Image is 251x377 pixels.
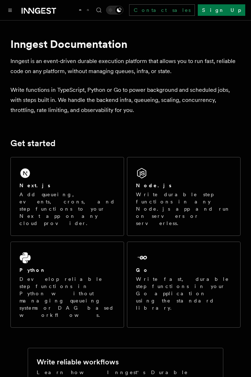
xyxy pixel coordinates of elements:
[136,275,232,311] p: Write fast, durable step functions in your Go application using the standard library.
[106,6,123,14] button: Toggle dark mode
[19,266,46,274] h2: Python
[6,6,14,14] button: Toggle navigation
[10,157,124,236] a: Next.jsAdd queueing, events, crons, and step functions to your Next app on any cloud provider.
[19,182,50,189] h2: Next.js
[19,275,115,319] p: Develop reliable step functions in Python without managing queueing systems or DAG based workflows.
[10,242,124,328] a: PythonDevelop reliable step functions in Python without managing queueing systems or DAG based wo...
[129,4,195,16] a: Contact sales
[127,157,241,236] a: Node.jsWrite durable step functions in any Node.js app and run on servers or serverless.
[10,138,55,148] a: Get started
[10,56,241,76] p: Inngest is an event-driven durable execution platform that allows you to run fast, reliable code ...
[37,357,119,367] h2: Write reliable workflows
[10,37,241,50] h1: Inngest Documentation
[19,191,115,227] p: Add queueing, events, crons, and step functions to your Next app on any cloud provider.
[136,182,172,189] h2: Node.js
[136,266,149,274] h2: Go
[198,4,245,16] a: Sign Up
[95,6,103,14] button: Find something...
[10,85,241,115] p: Write functions in TypeScript, Python or Go to power background and scheduled jobs, with steps bu...
[127,242,241,328] a: GoWrite fast, durable step functions in your Go application using the standard library.
[136,191,232,227] p: Write durable step functions in any Node.js app and run on servers or serverless.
